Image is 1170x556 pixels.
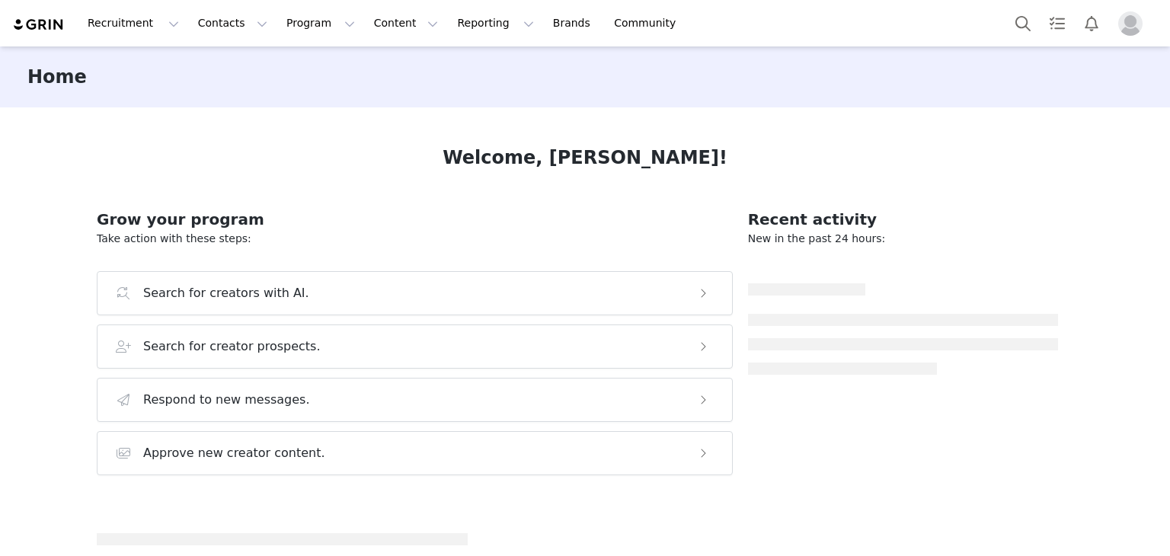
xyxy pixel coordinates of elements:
img: grin logo [12,18,66,32]
a: Community [605,6,692,40]
h3: Respond to new messages. [143,391,310,409]
button: Contacts [189,6,277,40]
p: Take action with these steps: [97,231,733,247]
button: Search [1006,6,1040,40]
button: Notifications [1075,6,1108,40]
h3: Search for creators with AI. [143,284,309,302]
h1: Welcome, [PERSON_NAME]! [443,144,727,171]
h3: Search for creator prospects. [143,337,321,356]
a: Tasks [1041,6,1074,40]
img: placeholder-profile.jpg [1118,11,1143,36]
button: Search for creator prospects. [97,324,733,369]
h3: Approve new creator content. [143,444,325,462]
button: Program [277,6,364,40]
button: Reporting [448,6,542,40]
button: Recruitment [78,6,188,40]
button: Respond to new messages. [97,378,733,422]
h3: Home [27,63,87,91]
a: Brands [544,6,604,40]
button: Approve new creator content. [97,431,733,475]
h2: Recent activity [748,208,1058,231]
button: Search for creators with AI. [97,271,733,315]
h2: Grow your program [97,208,733,231]
p: New in the past 24 hours: [748,231,1058,247]
button: Profile [1109,11,1158,36]
button: Content [365,6,448,40]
